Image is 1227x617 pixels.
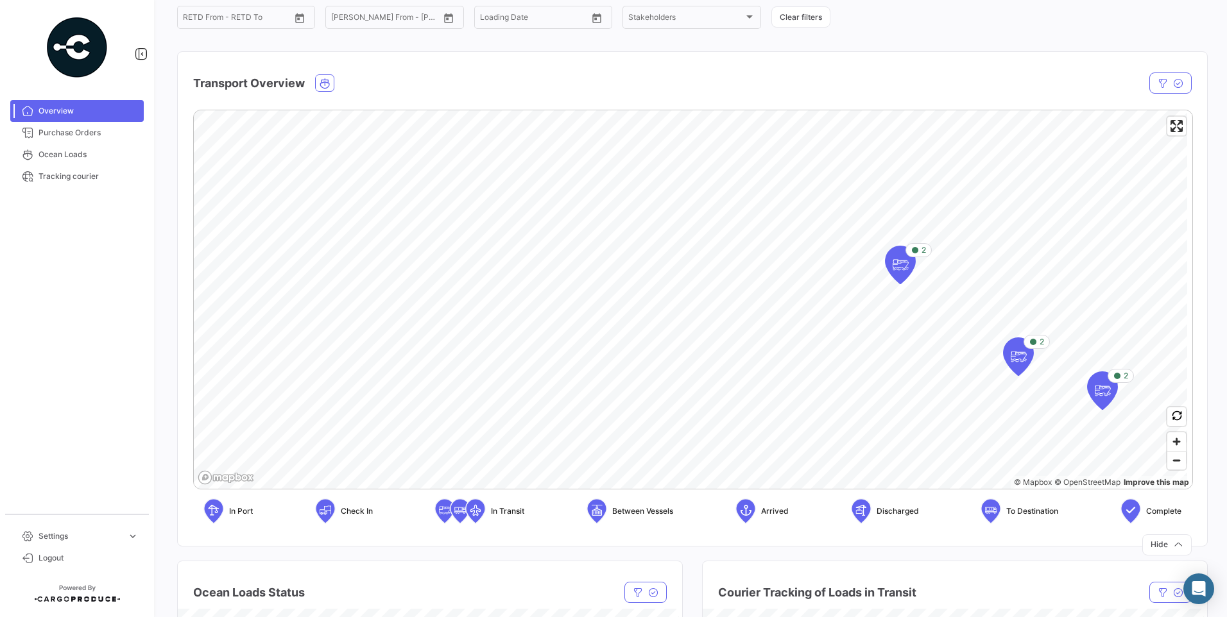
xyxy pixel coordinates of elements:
[1167,432,1186,451] button: Zoom in
[480,15,498,24] input: From
[1087,371,1118,410] div: Map marker
[1167,452,1186,469] span: Zoom out
[1167,451,1186,469] button: Zoom out
[491,505,524,517] span: In Transit
[1124,370,1128,382] span: 2
[439,8,458,28] button: Open calendar
[628,15,743,24] span: Stakeholders
[39,530,122,542] span: Settings
[229,505,253,517] span: In Port
[198,470,254,485] a: Mapbox logo
[39,127,139,139] span: Purchase Orders
[39,552,139,564] span: Logout
[1183,573,1214,604] div: Abrir Intercom Messenger
[193,584,305,602] h4: Ocean Loads Status
[1040,336,1044,348] span: 2
[1006,505,1058,517] span: To Destination
[193,74,305,92] h4: Transport Overview
[587,8,606,28] button: Open calendar
[718,584,916,602] h4: Courier Tracking of Loads in Transit
[1167,117,1186,135] button: Enter fullscreen
[39,171,139,182] span: Tracking courier
[316,75,334,91] button: Ocean
[612,505,673,517] span: Between Vessels
[1146,505,1181,517] span: Complete
[39,149,139,160] span: Ocean Loads
[922,244,926,256] span: 2
[1124,477,1189,487] a: Map feedback
[1054,477,1120,487] a: OpenStreetMap
[210,15,261,24] input: To
[1142,534,1192,555] button: Hide
[507,15,558,24] input: To
[10,122,144,144] a: Purchase Orders
[10,165,144,187] a: Tracking courier
[290,8,309,28] button: Open calendar
[10,100,144,122] a: Overview
[761,505,789,517] span: Arrived
[877,505,919,517] span: Discharged
[331,15,349,24] input: From
[1003,337,1034,376] div: Map marker
[341,505,373,517] span: Check In
[39,105,139,117] span: Overview
[358,15,409,24] input: To
[183,15,201,24] input: From
[45,15,109,80] img: powered-by.png
[127,530,139,542] span: expand_more
[885,246,916,284] div: Map marker
[194,110,1187,490] canvas: Map
[771,6,830,28] button: Clear filters
[1014,477,1052,487] a: Mapbox
[10,144,144,165] a: Ocean Loads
